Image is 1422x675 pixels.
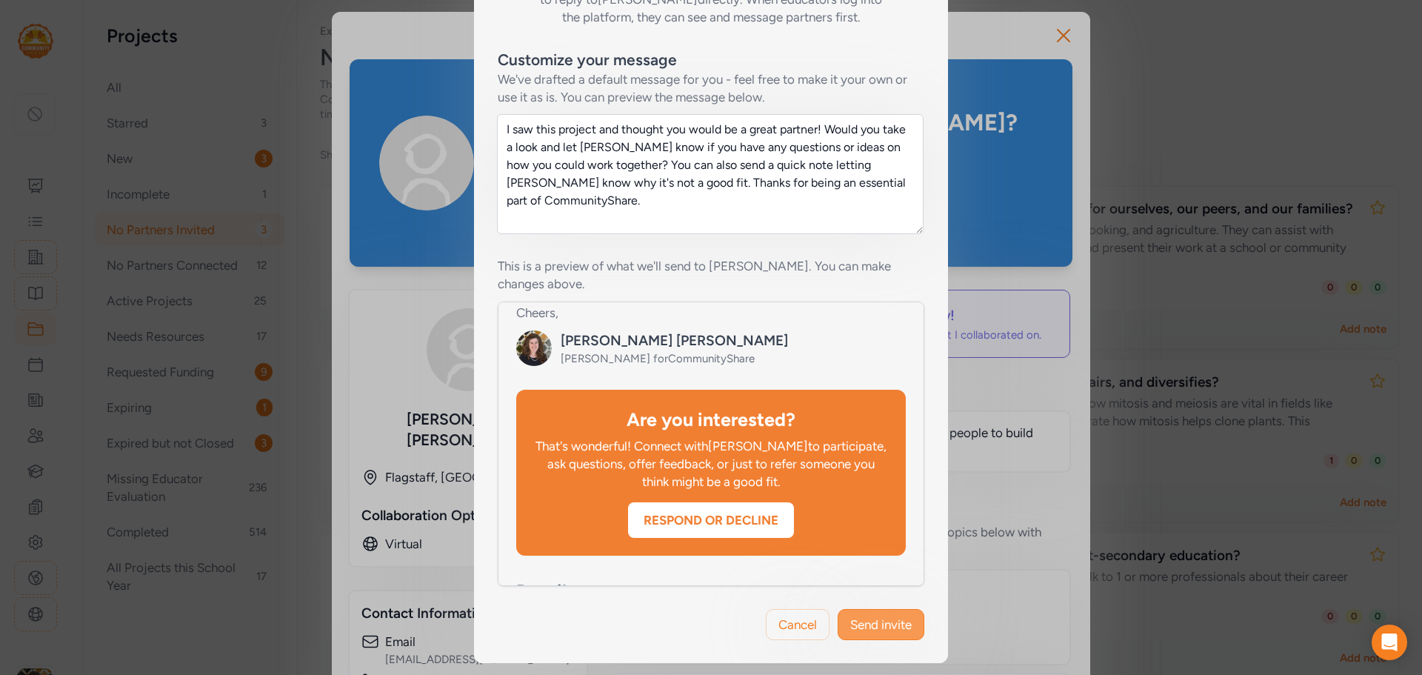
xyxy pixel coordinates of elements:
[498,70,924,106] div: We've drafted a default message for you - feel free to make it your own or use it as is. You can ...
[1372,625,1407,660] div: Open Intercom Messenger
[534,408,888,431] div: Are you interested?
[498,257,924,293] div: This is a preview of what we'll send to [PERSON_NAME]. You can make changes above.
[516,330,552,366] img: xHGhUblRSFqCpjepzwsd
[516,579,906,603] div: Details
[516,304,906,322] div: Cheers,
[561,330,788,351] div: [PERSON_NAME] [PERSON_NAME]
[498,50,677,70] div: Customize your message
[497,114,924,234] textarea: I saw this project and thought you would be a great partner! Would you take a look and let [PERSO...
[778,616,817,634] span: Cancel
[850,616,912,634] span: Send invite
[561,351,788,366] div: [PERSON_NAME] for CommunityShare
[838,609,924,640] button: Send invite
[766,609,829,640] button: Cancel
[628,511,794,529] div: Respond or Decline
[534,437,888,491] div: That's wonderful! Connect with [PERSON_NAME] to participate, ask questions, offer feedback, or ju...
